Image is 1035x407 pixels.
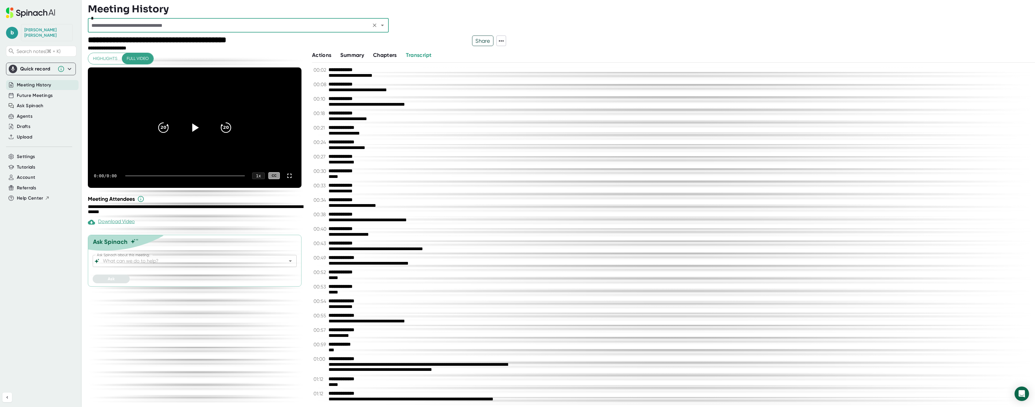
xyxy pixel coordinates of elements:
[9,63,73,75] div: Quick record
[314,241,327,246] span: 00:43
[314,313,327,318] span: 00:55
[93,55,117,62] span: Highlights
[17,153,35,160] button: Settings
[314,356,327,362] span: 01:00
[314,96,327,102] span: 00:10
[378,21,387,30] button: Open
[17,123,30,130] button: Drafts
[314,139,327,145] span: 00:24
[1015,387,1029,401] div: Open Intercom Messenger
[17,102,44,109] button: Ask Spinach
[17,92,53,99] button: Future Meetings
[24,27,70,38] div: Brian Gewirtz
[406,52,432,58] span: Transcript
[312,52,331,58] span: Actions
[17,113,32,120] button: Agents
[17,174,35,181] button: Account
[88,3,169,15] h3: Meeting History
[340,51,364,59] button: Summary
[88,53,122,64] button: Highlights
[17,195,50,202] button: Help Center
[406,51,432,59] button: Transcript
[122,53,153,64] button: Full video
[314,197,327,203] span: 00:34
[127,55,149,62] span: Full video
[314,298,327,304] span: 00:54
[252,172,265,179] div: 1 x
[108,276,115,281] span: Ask
[286,257,295,265] button: Open
[88,219,135,226] div: Download Video
[268,172,280,179] div: CC
[17,185,36,191] button: Referrals
[94,173,118,178] div: 0:00 / 0:00
[314,212,327,217] span: 00:38
[17,48,75,54] span: Search notes (⌘ + K)
[314,269,327,275] span: 00:52
[102,257,277,265] input: What can we do to help?
[314,183,327,188] span: 00:33
[373,52,397,58] span: Chapters
[370,21,379,30] button: Clear
[17,82,51,89] button: Meeting History
[314,391,327,396] span: 01:12
[312,51,331,59] button: Actions
[17,134,32,141] button: Upload
[6,27,18,39] span: b
[93,275,130,283] button: Ask
[314,284,327,290] span: 00:53
[17,195,43,202] span: Help Center
[314,82,327,87] span: 00:08
[314,67,327,73] span: 00:02
[314,154,327,160] span: 00:27
[472,36,493,46] button: Share
[314,255,327,261] span: 00:49
[472,36,493,46] span: Share
[314,376,327,382] span: 01:12
[88,195,304,203] div: Meeting Attendees
[340,52,364,58] span: Summary
[20,66,54,72] div: Quick record
[314,327,327,333] span: 00:57
[314,125,327,131] span: 00:21
[314,168,327,174] span: 00:30
[373,51,397,59] button: Chapters
[314,342,327,347] span: 00:59
[314,226,327,232] span: 00:40
[93,238,128,245] div: Ask Spinach
[314,110,327,116] span: 00:18
[17,164,35,171] button: Tutorials
[2,393,12,402] button: Collapse sidebar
